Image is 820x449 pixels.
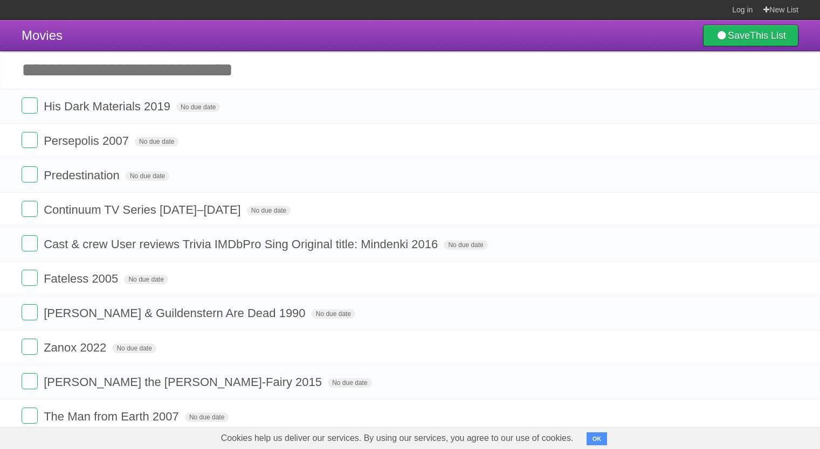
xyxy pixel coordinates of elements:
[703,25,798,46] a: SaveThis List
[44,203,244,216] span: Continuum TV Series [DATE]–[DATE]
[44,134,132,148] span: Persepolis 2007
[124,275,168,284] span: No due date
[126,171,169,181] span: No due date
[587,432,608,445] button: OK
[176,102,220,112] span: No due date
[22,97,38,114] label: Done
[22,408,38,424] label: Done
[44,375,325,389] span: [PERSON_NAME] the [PERSON_NAME]-Fairy 2015
[444,240,487,250] span: No due date
[22,373,38,389] label: Done
[185,412,229,422] span: No due date
[22,166,38,183] label: Done
[44,341,109,354] span: Zanox 2022
[112,343,156,353] span: No due date
[22,201,38,217] label: Done
[22,28,63,43] span: Movies
[44,410,182,423] span: The Man from Earth 2007
[312,309,355,319] span: No due date
[44,237,440,251] span: Cast & crew User reviews Trivia IMDbPro Sing Original title: Mindenki 2016
[22,339,38,355] label: Done
[22,132,38,148] label: Done
[44,100,173,113] span: His Dark Materials 2019
[22,304,38,320] label: Done
[44,272,121,285] span: Fateless 2005
[328,378,371,388] span: No due date
[210,427,584,449] span: Cookies help us deliver our services. By using our services, you agree to our use of cookies.
[22,270,38,286] label: Done
[44,169,122,182] span: Predestination
[247,206,291,215] span: No due date
[750,30,786,41] b: This List
[22,235,38,251] label: Done
[135,137,178,146] span: No due date
[44,306,308,320] span: [PERSON_NAME] & Guildenstern Are Dead 1990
